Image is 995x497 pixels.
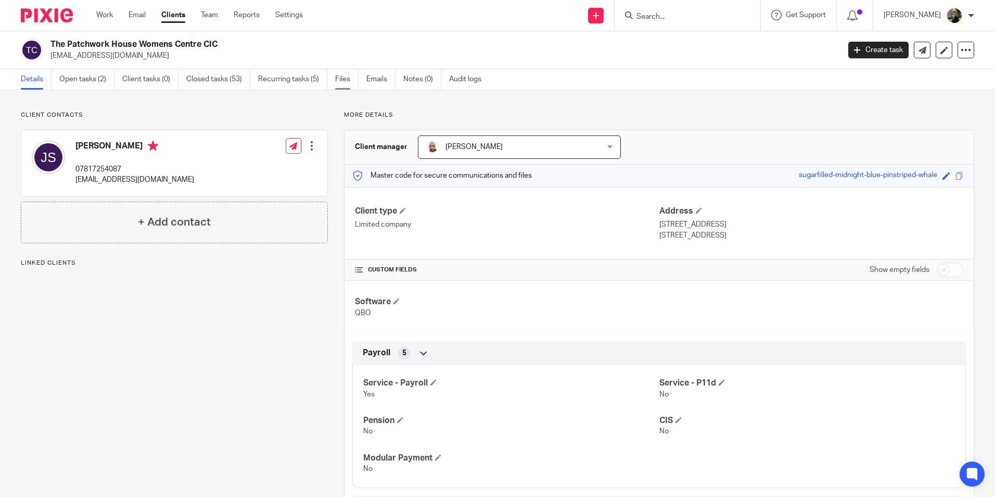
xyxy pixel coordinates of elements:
[50,39,676,50] h2: The Patchwork House Womens Centre CIC
[344,111,974,119] p: More details
[635,13,729,22] input: Search
[258,69,327,90] a: Recurring tasks (5)
[363,453,659,464] h4: Modular Payment
[445,143,503,151] span: [PERSON_NAME]
[366,69,396,90] a: Emails
[848,42,909,58] a: Create task
[363,415,659,426] h4: Pension
[122,69,178,90] a: Client tasks (0)
[870,265,929,275] label: Show empty fields
[355,266,659,274] h4: CUSTOM FIELDS
[21,39,43,61] img: svg%3E
[363,465,373,473] span: No
[659,230,963,241] p: [STREET_ADDRESS]
[21,69,52,90] a: Details
[234,10,260,20] a: Reports
[884,10,941,20] p: [PERSON_NAME]
[186,69,250,90] a: Closed tasks (53)
[363,391,375,398] span: Yes
[21,8,73,22] img: Pixie
[75,141,194,154] h4: [PERSON_NAME]
[161,10,185,20] a: Clients
[75,164,194,175] p: 07817254087
[129,10,146,20] a: Email
[659,206,963,217] h4: Address
[363,378,659,389] h4: Service - Payroll
[75,175,194,185] p: [EMAIL_ADDRESS][DOMAIN_NAME]
[355,309,371,317] span: QBO
[335,69,359,90] a: Files
[426,141,439,153] img: Daryl.jpg
[659,219,963,230] p: [STREET_ADDRESS]
[355,142,407,152] h3: Client manager
[402,348,406,358] span: 5
[96,10,113,20] a: Work
[201,10,218,20] a: Team
[659,391,669,398] span: No
[21,259,328,267] p: Linked clients
[355,206,659,217] h4: Client type
[148,141,158,151] i: Primary
[363,347,390,358] span: Payroll
[352,170,532,181] p: Master code for secure communications and files
[786,11,826,19] span: Get Support
[449,69,489,90] a: Audit logs
[21,111,328,119] p: Client contacts
[32,141,65,174] img: svg%3E
[138,214,211,230] h4: + Add contact
[946,7,963,24] img: ACCOUNTING4EVERYTHING-9.jpg
[403,69,441,90] a: Notes (0)
[799,170,937,182] div: sugarfilled-midnight-blue-pinstriped-whale
[50,51,833,61] p: [EMAIL_ADDRESS][DOMAIN_NAME]
[363,428,373,435] span: No
[659,378,955,389] h4: Service - P11d
[355,296,659,307] h4: Software
[275,10,303,20] a: Settings
[355,219,659,230] p: Limited company
[659,428,669,435] span: No
[59,69,114,90] a: Open tasks (2)
[659,415,955,426] h4: CIS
